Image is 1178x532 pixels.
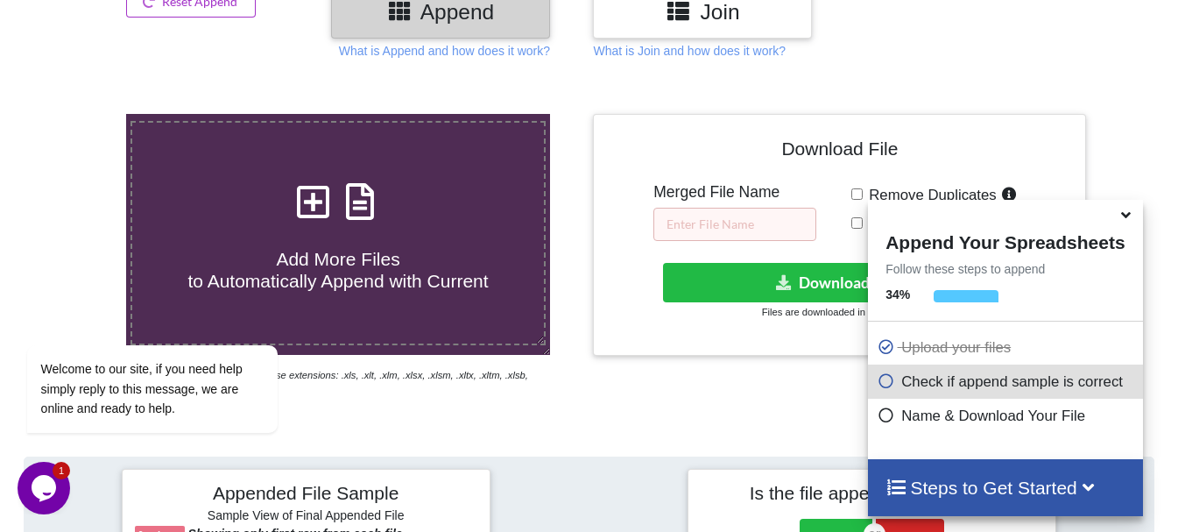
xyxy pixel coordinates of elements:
[877,371,1138,393] p: Check if append sample is correct
[885,477,1125,499] h4: Steps to Get Started
[877,337,1138,358] p: Upload your files
[885,287,910,301] b: 34 %
[701,482,1043,504] h4: Is the file appended correctly?
[762,307,918,317] small: Files are downloaded in .xlsx format
[663,263,1013,302] button: Download File
[593,42,785,60] p: What is Join and how does it work?
[606,127,1073,177] h4: Download File
[18,462,74,514] iframe: chat widget
[877,405,1138,427] p: Name & Download Your File
[868,227,1142,253] h4: Append Your Spreadsheets
[653,208,816,241] input: Enter File Name
[868,260,1142,278] p: Follow these steps to append
[135,482,477,507] h4: Appended File Sample
[653,183,816,202] h5: Merged File Name
[863,216,1024,232] span: Add Source File Names
[135,508,477,526] h6: Sample View of Final Appended File
[339,42,550,60] p: What is Append and how does it work?
[187,249,488,291] span: Add More Files to Automatically Append with Current
[863,187,997,203] span: Remove Duplicates
[18,187,333,453] iframe: chat widget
